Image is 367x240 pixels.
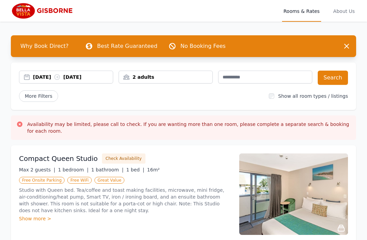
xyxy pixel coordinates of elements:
[19,154,98,163] h3: Compact Queen Studio
[278,93,348,99] label: Show all room types / listings
[147,167,160,172] span: 16m²
[27,121,351,134] h3: Availability may be limited, please call to check. If you are wanting more than one room, please ...
[15,39,74,53] span: Why Book Direct?
[19,215,231,222] div: Show more >
[19,187,231,214] p: Studio with Queen bed. Tea/coffee and toast making facilities, microwave, mini fridge, air-condit...
[119,74,212,80] div: 2 adults
[58,167,89,172] span: 1 bedroom |
[19,177,65,184] span: Free Onsite Parking
[67,177,92,184] span: Free WiFi
[180,42,226,50] p: No Booking Fees
[97,42,157,50] p: Best Rate Guaranteed
[91,167,123,172] span: 1 bathroom |
[126,167,144,172] span: 1 bed |
[19,167,55,172] span: Max 2 guests |
[19,90,58,102] span: More Filters
[318,71,348,85] button: Search
[33,74,113,80] div: [DATE] [DATE]
[94,177,124,184] span: Great Value
[11,3,76,19] img: Bella Vista Gisborne
[102,153,145,164] button: Check Availability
